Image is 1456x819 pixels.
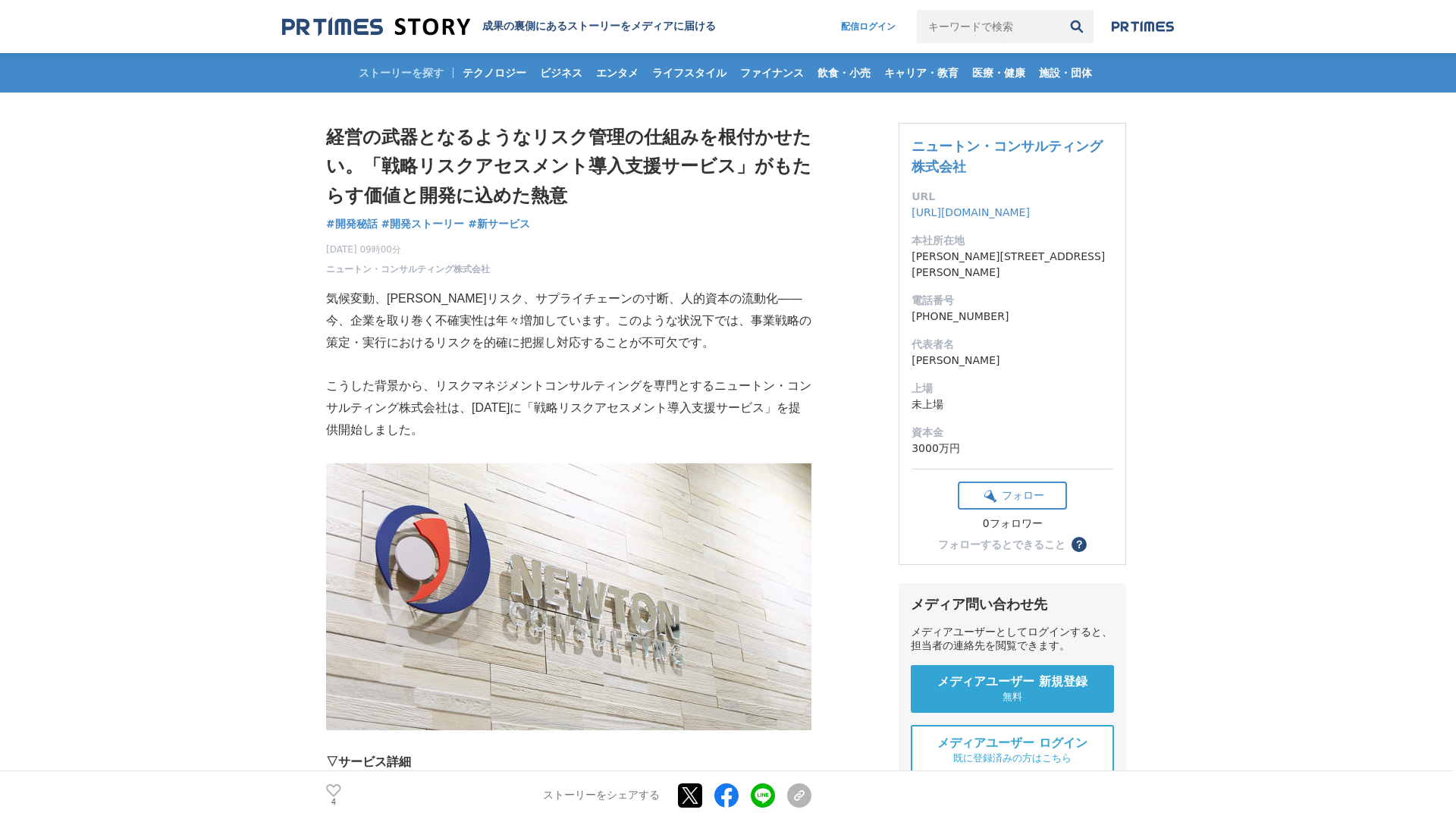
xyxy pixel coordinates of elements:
[912,233,1113,249] dt: 本社所在地
[282,17,716,37] a: 成果の裏側にあるストーリーをメディアに届ける 成果の裏側にあるストーリーをメディアに届ける
[646,53,733,93] a: ライフスタイル
[912,353,1113,369] dd: [PERSON_NAME]
[1074,539,1084,550] span: ？
[1112,20,1174,33] img: prtimes
[468,217,530,231] span: #新サービス
[326,799,341,806] p: 4
[326,123,811,210] h1: 経営の武器となるようなリスク管理の仕組みを根付かせたい。「戦略リスクアセスメント導入支援サービス」がもたらす価値と開発に込めた熱意
[811,66,877,80] span: 飲食・小売
[326,288,811,353] p: 気候変動、[PERSON_NAME]リスク、サプライチェーンの寸断、人的資本の流動化――今、企業を取り巻く不確実性は年々増加しています。このような状況下では、事業戦略の策定・実行におけるリスクを...
[646,66,733,80] span: ライフスタイル
[912,249,1113,281] dd: [PERSON_NAME][STREET_ADDRESS][PERSON_NAME]
[734,66,810,80] span: ファイナンス
[811,53,877,93] a: 飲食・小売
[912,381,1113,397] dt: 上場
[468,216,530,232] a: #新サービス
[878,66,965,80] span: キャリア・教育
[534,66,588,80] span: ビジネス
[534,53,588,93] a: ビジネス
[953,752,1072,765] span: 既に登録済みの方はこちら
[282,17,470,37] img: 成果の裏側にあるストーリーをメディアに届ける
[917,10,1060,43] input: キーワードで検索
[937,736,1087,752] span: メディアユーザー ログイン
[1003,690,1022,704] span: 無料
[326,216,378,232] a: #開発秘話
[911,665,1114,713] a: メディアユーザー 新規登録 無料
[912,189,1113,205] dt: URL
[590,53,645,93] a: エンタメ
[326,755,411,768] strong: ▽サービス詳細
[590,66,645,80] span: エンタメ
[381,217,465,231] span: #開発ストーリー
[543,789,660,802] p: ストーリーをシェアする
[457,66,532,80] span: テクノロジー
[938,539,1065,550] div: フォローするとできること
[912,397,1113,413] dd: 未上場
[326,463,811,730] img: thumbnail_c1ecde10-83ce-11f0-a60f-8b7b6c40c789.jpg
[912,293,1113,309] dt: 電話番号
[826,10,911,43] a: 配信ログイン
[734,53,810,93] a: ファイナンス
[911,725,1114,776] a: メディアユーザー ログイン 既に登録済みの方はこちら
[912,441,1113,457] dd: 3000万円
[326,262,490,276] a: ニュートン・コンサルティング株式会社
[937,674,1087,690] span: メディアユーザー 新規登録
[912,425,1113,441] dt: 資本金
[966,66,1031,80] span: 医療・健康
[1033,66,1098,80] span: 施設・団体
[911,626,1114,653] div: メディアユーザーとしてログインすると、担当者の連絡先を閲覧できます。
[326,243,490,256] span: [DATE] 09時00分
[381,216,465,232] a: #開発ストーリー
[912,337,1113,353] dt: 代表者名
[326,375,811,441] p: こうした背景から、リスクマネジメントコンサルティングを専門とするニュートン・コンサルティング株式会社は、[DATE]に「戦略リスクアセスメント導入支援サービス」を提供開始しました。
[326,217,378,231] span: #開発秘話
[1072,537,1087,552] button: ？
[912,309,1113,325] dd: [PHONE_NUMBER]
[457,53,532,93] a: テクノロジー
[482,20,716,33] h2: 成果の裏側にあるストーリーをメディアに届ける
[966,53,1031,93] a: 医療・健康
[878,53,965,93] a: キャリア・教育
[958,482,1067,510] button: フォロー
[911,595,1114,613] div: メディア問い合わせ先
[912,138,1103,174] a: ニュートン・コンサルティング株式会社
[1060,10,1094,43] button: 検索
[912,206,1030,218] a: [URL][DOMAIN_NAME]
[958,517,1067,531] div: 0フォロワー
[1033,53,1098,93] a: 施設・団体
